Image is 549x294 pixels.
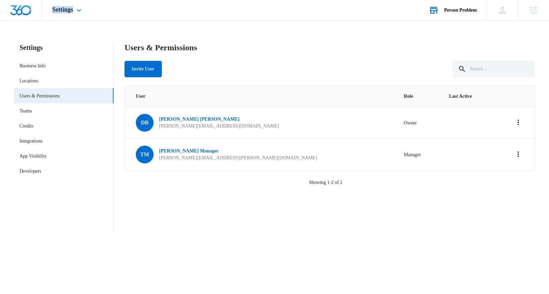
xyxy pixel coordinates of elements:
[453,61,535,77] input: Search...
[309,179,342,186] p: Showing 1-2 of 2
[125,61,162,77] button: Invite User
[19,122,33,130] a: Credits
[136,114,154,132] span: DB
[449,93,486,100] span: Last Active
[404,93,432,100] span: Role
[513,149,524,160] button: Actions
[52,6,73,13] span: Settings
[14,42,114,53] h2: Settings
[513,117,524,128] button: Actions
[159,148,219,153] a: [PERSON_NAME] Manager
[19,107,32,115] a: Teams
[395,138,441,170] td: Manager
[136,120,154,125] a: DB
[136,152,154,157] a: TM
[159,117,239,122] a: [PERSON_NAME] [PERSON_NAME]
[136,146,154,163] span: TM
[136,93,387,100] span: User
[19,92,60,99] a: Users & Permissions
[19,77,38,84] a: Locations
[125,42,197,53] h1: Users & Permissions
[395,107,441,138] td: Owner
[19,152,47,160] a: App Visibility
[444,8,477,13] div: account name
[159,123,279,130] p: [PERSON_NAME][EMAIL_ADDRESS][DOMAIN_NAME]
[159,155,317,161] p: [PERSON_NAME][EMAIL_ADDRESS][PERSON_NAME][DOMAIN_NAME]
[19,62,46,69] a: Business Info
[19,168,41,175] a: Developers
[19,137,42,145] a: Integrations
[125,66,162,71] a: Invite User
